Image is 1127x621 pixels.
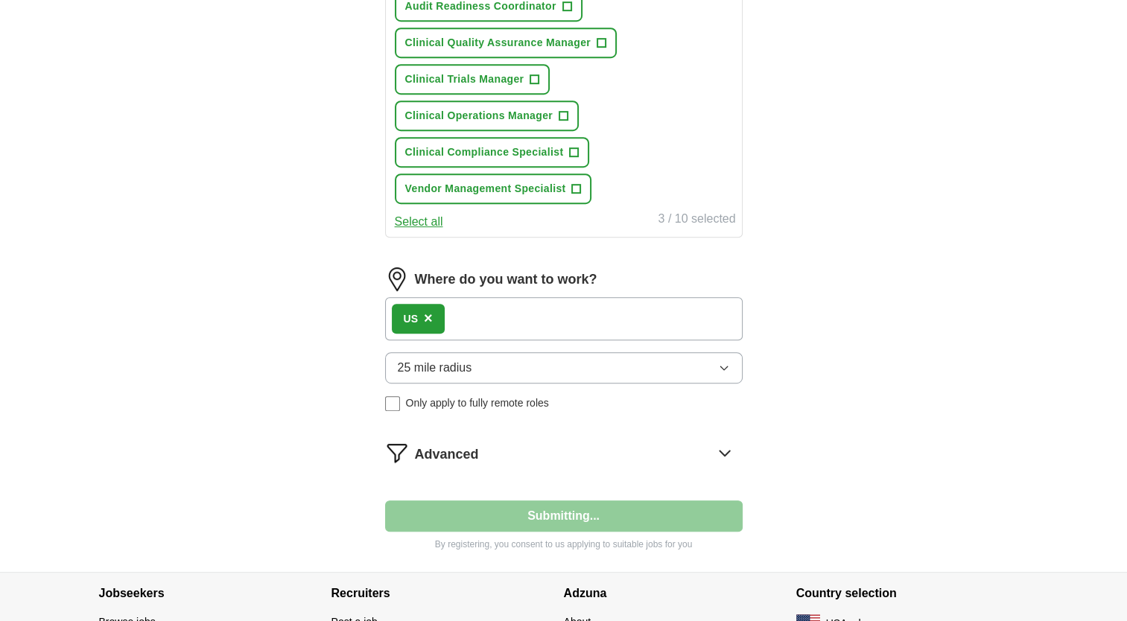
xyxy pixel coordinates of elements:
div: 3 / 10 selected [658,210,735,231]
button: 25 mile radius [385,352,743,383]
button: Clinical Quality Assurance Manager [395,28,617,58]
span: Clinical Quality Assurance Manager [405,35,591,51]
span: 25 mile radius [398,359,472,377]
span: Advanced [415,445,479,465]
img: location.png [385,267,409,291]
div: US [404,311,418,327]
button: Clinical Operations Manager [395,101,580,131]
span: Clinical Compliance Specialist [405,144,564,160]
img: filter [385,441,409,465]
label: Where do you want to work? [415,270,597,290]
span: Clinical Operations Manager [405,108,553,124]
span: Vendor Management Specialist [405,181,566,197]
span: × [424,310,433,326]
button: Vendor Management Specialist [395,173,592,204]
input: Only apply to fully remote roles [385,396,400,411]
button: Clinical Trials Manager [395,64,550,95]
h4: Country selection [796,573,1029,614]
button: × [424,308,433,330]
button: Submitting... [385,500,743,532]
span: Clinical Trials Manager [405,71,524,87]
p: By registering, you consent to us applying to suitable jobs for you [385,538,743,551]
span: Only apply to fully remote roles [406,395,549,411]
button: Select all [395,213,443,231]
button: Clinical Compliance Specialist [395,137,590,168]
